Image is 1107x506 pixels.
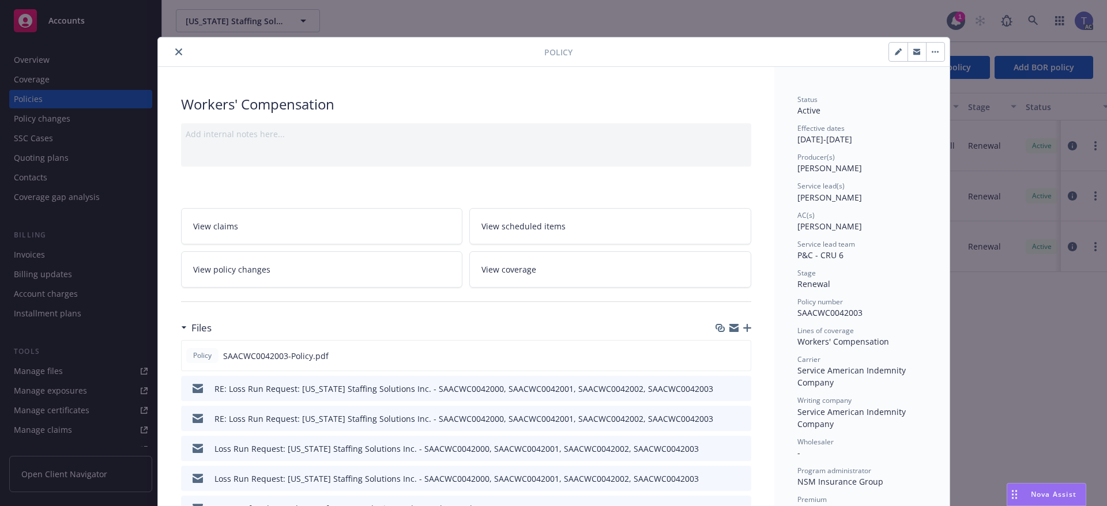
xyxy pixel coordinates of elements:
[481,263,536,275] span: View coverage
[469,208,751,244] a: View scheduled items
[797,466,871,475] span: Program administrator
[736,473,747,485] button: preview file
[797,278,830,289] span: Renewal
[797,239,855,249] span: Service lead team
[797,297,843,307] span: Policy number
[797,476,883,487] span: NSM Insurance Group
[172,45,186,59] button: close
[181,208,463,244] a: View claims
[797,105,820,116] span: Active
[797,268,816,278] span: Stage
[797,152,835,162] span: Producer(s)
[797,181,845,191] span: Service lead(s)
[797,192,862,203] span: [PERSON_NAME]
[736,383,747,395] button: preview file
[1007,483,1086,506] button: Nova Assist
[797,95,818,104] span: Status
[797,336,889,347] span: Workers' Compensation
[717,350,726,362] button: download file
[181,251,463,288] a: View policy changes
[191,350,214,361] span: Policy
[797,395,852,405] span: Writing company
[718,443,727,455] button: download file
[718,473,727,485] button: download file
[181,320,212,335] div: Files
[797,447,800,458] span: -
[469,251,751,288] a: View coverage
[718,413,727,425] button: download file
[797,123,845,133] span: Effective dates
[193,263,270,275] span: View policy changes
[797,250,844,260] span: P&C - CRU 6
[797,437,834,447] span: Wholesaler
[191,320,212,335] h3: Files
[797,123,927,145] div: [DATE] - [DATE]
[736,413,747,425] button: preview file
[797,365,908,388] span: Service American Indemnity Company
[1007,484,1022,505] div: Drag to move
[797,210,815,220] span: AC(s)
[214,473,699,485] div: Loss Run Request: [US_STATE] Staffing Solutions Inc. - SAACWC0042000, SAACWC0042001, SAACWC004200...
[797,494,827,504] span: Premium
[736,350,746,362] button: preview file
[736,443,747,455] button: preview file
[181,95,751,114] div: Workers' Compensation
[214,413,713,425] div: RE: Loss Run Request: [US_STATE] Staffing Solutions Inc. - SAACWC0042000, SAACWC0042001, SAACWC00...
[544,46,573,58] span: Policy
[481,220,566,232] span: View scheduled items
[186,128,747,140] div: Add internal notes here...
[797,307,863,318] span: SAACWC0042003
[718,383,727,395] button: download file
[797,406,908,429] span: Service American Indemnity Company
[797,326,854,335] span: Lines of coverage
[797,163,862,173] span: [PERSON_NAME]
[797,354,820,364] span: Carrier
[214,383,713,395] div: RE: Loss Run Request: [US_STATE] Staffing Solutions Inc. - SAACWC0042000, SAACWC0042001, SAACWC00...
[223,350,329,362] span: SAACWC0042003-Policy.pdf
[214,443,699,455] div: Loss Run Request: [US_STATE] Staffing Solutions Inc. - SAACWC0042000, SAACWC0042001, SAACWC004200...
[797,221,862,232] span: [PERSON_NAME]
[193,220,238,232] span: View claims
[1031,489,1076,499] span: Nova Assist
